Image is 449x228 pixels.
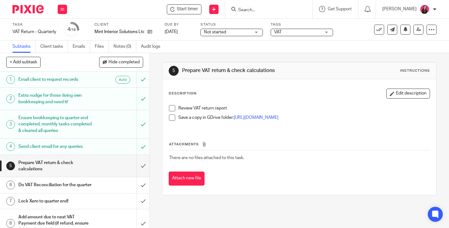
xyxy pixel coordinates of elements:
p: Description [169,91,196,96]
label: Client [94,22,157,27]
label: Task [12,22,56,27]
div: 5 [169,66,179,76]
div: VAT Return - Quarterly [12,29,56,35]
label: Status [200,22,263,27]
label: Due by [165,22,193,27]
img: Pixie [12,5,44,13]
input: Search [238,7,294,13]
h1: Prepare VAT return & check calculations [18,158,93,174]
div: Auto [115,76,130,84]
div: 2 [6,95,15,103]
button: Edit description [386,89,430,99]
p: Review VAT return report [178,105,430,111]
div: 4 [67,26,76,33]
img: 21.png [420,4,430,14]
div: 8 [6,219,15,228]
a: Audit logs [141,41,165,53]
span: Start timer [177,6,198,12]
a: Notes (0) [113,41,136,53]
div: 1 [6,75,15,84]
h1: Do VAT Reconciliation for the quarter [18,180,93,190]
a: Emails [73,41,90,53]
div: Instructions [400,68,430,73]
label: Tags [271,22,333,27]
button: + Add subtask [6,57,41,67]
span: VAT [274,30,282,34]
p: [PERSON_NAME] [382,6,417,12]
div: Mint Interior Solutions Ltd - VAT Return - Quarterly [167,4,201,14]
p: Mint Interior Solutions Ltd [94,29,144,35]
button: Attach new file [169,172,205,186]
h1: Ensure bookkeeping to quarter end completed, monthly tasks completed & cleared all queries [18,113,93,135]
span: Hide completed [109,60,140,65]
span: Not started [204,30,226,34]
h1: Lock Xero to quarter end! [18,196,93,206]
h1: Extra nudge for those doing own bookkeeping and need it! [18,91,93,107]
span: [DATE] [165,30,178,34]
a: Files [95,41,109,53]
div: 4 [6,142,15,151]
div: 3 [6,120,15,129]
h1: Email client to request records [18,75,93,84]
span: Attachments [169,143,199,146]
h1: Prepare VAT return & check calculations [182,67,313,74]
p: Save a copy in GDrive folder: [178,114,430,121]
a: Subtasks [12,41,36,53]
button: Hide completed [99,57,143,67]
h1: Send client email for any queries [18,142,93,151]
div: 7 [6,197,15,206]
a: [URL][DOMAIN_NAME] [234,115,278,120]
div: 6 [6,181,15,189]
span: There are no files attached to this task. [169,156,244,160]
span: Get Support [328,7,352,11]
small: /16 [70,28,76,32]
a: Client tasks [40,41,68,53]
div: 5 [6,162,15,170]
